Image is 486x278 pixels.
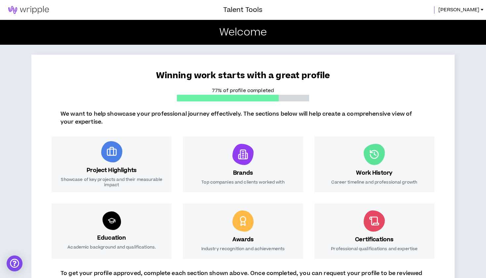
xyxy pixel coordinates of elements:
[58,177,165,188] p: Showcase of key projects and their measurable impact
[177,87,309,94] p: 77% of profile completed
[331,180,417,185] p: Career timeline and professional growth
[356,169,392,177] h3: Work History
[355,236,393,244] h3: Certifications
[223,5,263,15] h3: Talent Tools
[61,110,425,126] p: We want to help showcase your professional journey effectively. The sections below will help crea...
[97,234,126,242] h3: Education
[54,70,432,82] p: Winning work starts with a great profile
[87,166,137,174] h3: Project Highlights
[67,245,156,251] p: Academic background and qualifications.
[438,6,479,14] span: [PERSON_NAME]
[201,180,284,185] p: Top companies and clients worked with
[331,246,418,251] p: Professional qualifications and expertise
[233,169,253,177] h3: Brands
[7,255,22,271] div: Open Intercom Messenger
[219,25,267,40] p: Welcome
[232,236,254,244] h3: Awards
[201,246,285,251] p: Industry recognition and achievements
